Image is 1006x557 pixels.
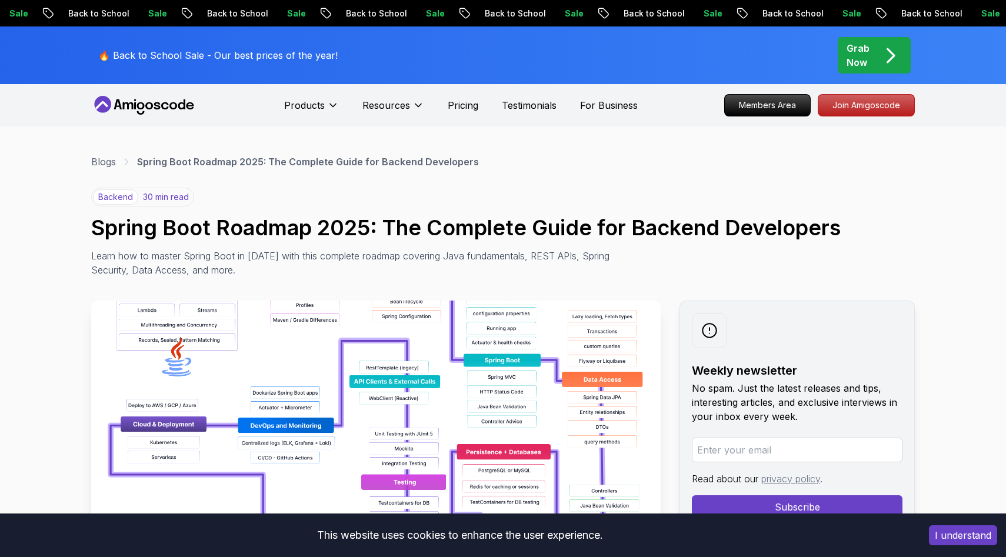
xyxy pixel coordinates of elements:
p: Products [284,98,325,112]
p: Resources [362,98,410,112]
a: Testimonials [502,98,557,112]
p: Sale [559,8,597,19]
p: Back to School [757,8,837,19]
button: Products [284,98,339,122]
p: Spring Boot Roadmap 2025: The Complete Guide for Backend Developers [137,155,479,169]
button: Resources [362,98,424,122]
p: 30 min read [143,191,189,203]
p: Learn how to master Spring Boot in [DATE] with this complete roadmap covering Java fundamentals, ... [91,249,618,277]
a: Join Amigoscode [818,94,915,116]
p: Sale [421,8,458,19]
p: Sale [837,8,875,19]
p: Back to School [202,8,282,19]
a: For Business [580,98,638,112]
p: Join Amigoscode [818,95,914,116]
h1: Spring Boot Roadmap 2025: The Complete Guide for Backend Developers [91,216,915,239]
p: Grab Now [847,41,870,69]
h2: Weekly newsletter [692,362,902,379]
a: Blogs [91,155,116,169]
input: Enter your email [692,438,902,462]
p: Sale [282,8,319,19]
p: Back to School [341,8,421,19]
p: 🔥 Back to School Sale - Our best prices of the year! [98,48,338,62]
p: Back to School [618,8,698,19]
button: Subscribe [692,495,902,519]
p: Members Area [725,95,810,116]
p: backend [93,189,138,205]
a: Pricing [448,98,478,112]
p: Back to School [63,8,143,19]
div: This website uses cookies to enhance the user experience. [9,522,911,548]
p: Back to School [896,8,976,19]
button: Accept cookies [929,525,997,545]
a: privacy policy [761,473,820,485]
p: Back to School [479,8,559,19]
p: No spam. Just the latest releases and tips, interesting articles, and exclusive interviews in you... [692,381,902,423]
p: Sale [4,8,42,19]
p: Sale [143,8,181,19]
p: Sale [698,8,736,19]
a: Members Area [724,94,811,116]
p: Read about our . [692,472,902,486]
